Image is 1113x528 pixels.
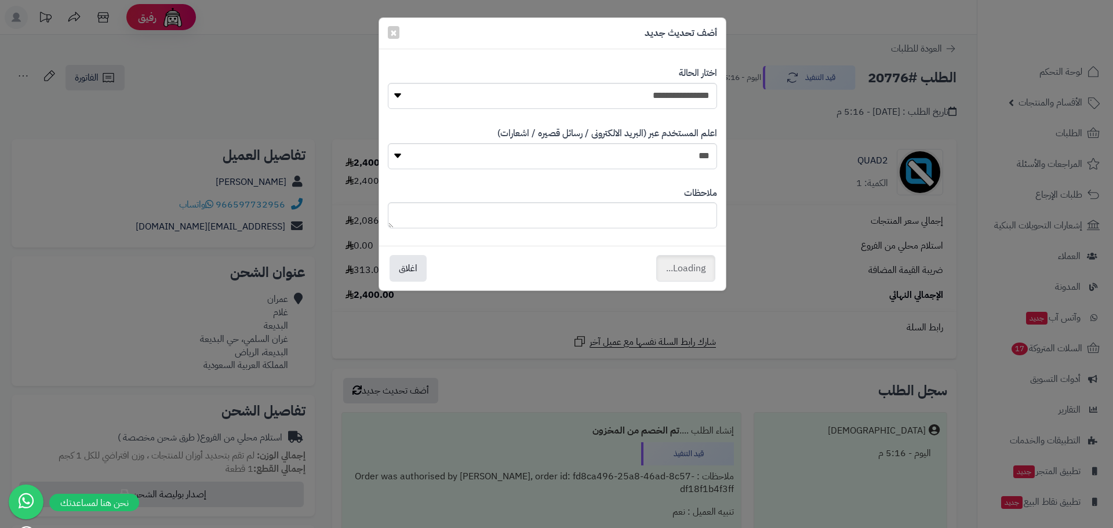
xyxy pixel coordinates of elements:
label: اختار الحالة [679,67,717,80]
h5: أضف تحديث جديد [645,27,717,40]
span: × [390,24,397,41]
button: Loading... [656,255,715,282]
button: اغلاق [390,255,427,282]
button: Close [388,26,399,39]
label: ملاحظات [684,187,717,200]
label: اعلم المستخدم عبر (البريد الالكترونى / رسائل قصيره / اشعارات) [497,127,717,140]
